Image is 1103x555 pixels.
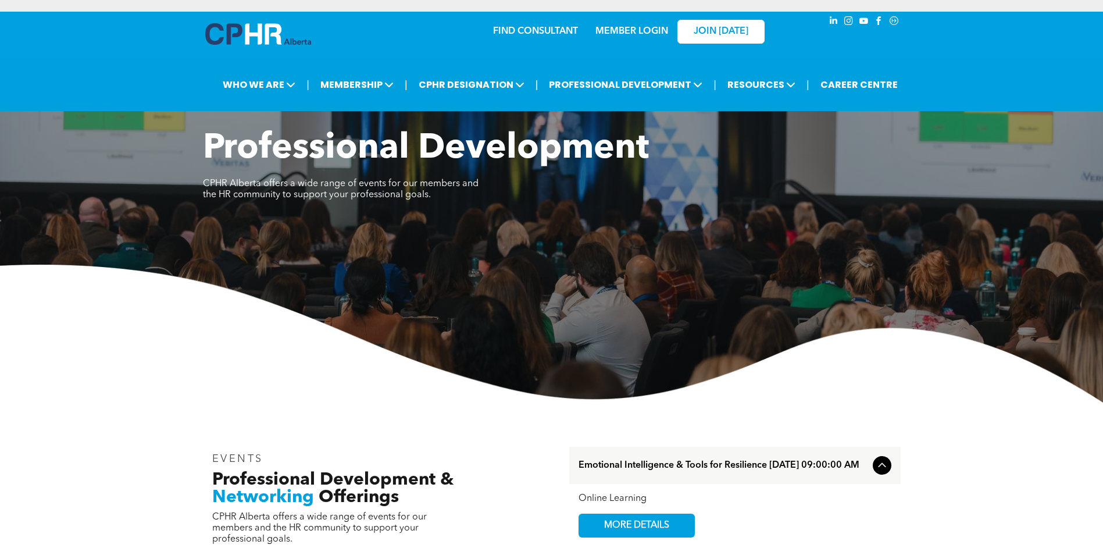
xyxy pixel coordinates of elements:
[873,15,886,30] a: facebook
[591,514,683,537] span: MORE DETAILS
[536,73,538,97] li: |
[203,179,479,200] span: CPHR Alberta offers a wide range of events for our members and the HR community to support your p...
[205,23,311,45] img: A blue and white logo for cp alberta
[858,15,870,30] a: youtube
[317,74,397,95] span: MEMBERSHIP
[493,27,578,36] a: FIND CONSULTANT
[817,74,901,95] a: CAREER CENTRE
[212,454,264,464] span: EVENTS
[806,73,809,97] li: |
[827,15,840,30] a: linkedin
[306,73,309,97] li: |
[212,489,314,506] span: Networking
[595,27,668,36] a: MEMBER LOGIN
[219,74,299,95] span: WHO WE ARE
[843,15,855,30] a: instagram
[694,26,748,37] span: JOIN [DATE]
[415,74,528,95] span: CPHR DESIGNATION
[724,74,799,95] span: RESOURCES
[579,514,695,538] a: MORE DETAILS
[203,131,649,166] span: Professional Development
[888,15,901,30] a: Social network
[579,493,891,504] div: Online Learning
[677,20,765,44] a: JOIN [DATE]
[579,460,868,471] span: Emotional Intelligence & Tools for Resilience [DATE] 09:00:00 AM
[713,73,716,97] li: |
[405,73,408,97] li: |
[319,489,399,506] span: Offerings
[212,471,454,489] span: Professional Development &
[545,74,706,95] span: PROFESSIONAL DEVELOPMENT
[212,513,427,544] span: CPHR Alberta offers a wide range of events for our members and the HR community to support your p...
